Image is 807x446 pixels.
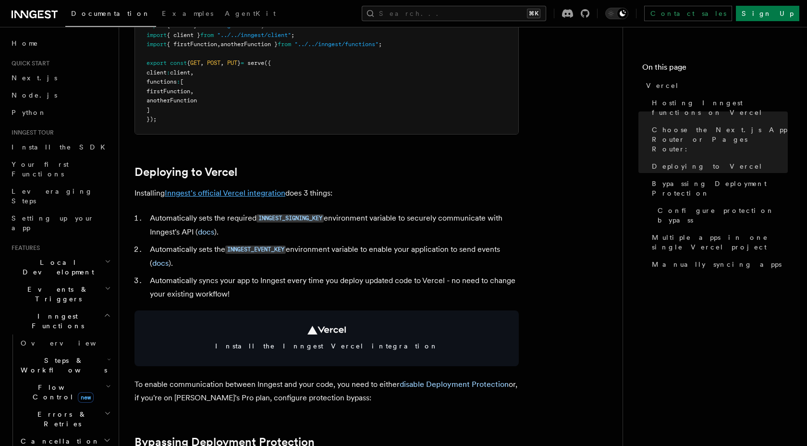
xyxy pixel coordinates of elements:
[648,121,788,158] a: Choose the Next.js App Router or Pages Router:
[162,10,213,17] span: Examples
[225,10,276,17] span: AgentKit
[190,88,194,95] span: ,
[78,392,94,403] span: new
[17,383,106,402] span: Flow Control
[134,378,519,405] p: To enable communication between Inngest and your code, you need to either or, if you're on [PERSO...
[362,6,546,21] button: Search...⌘K
[190,60,200,66] span: GET
[198,227,214,236] a: docs
[291,32,294,38] span: ;
[152,259,169,268] a: docs
[294,41,379,48] span: "../../inngest/functions"
[8,281,113,308] button: Events & Triggers
[219,3,281,26] a: AgentKit
[225,245,286,254] a: INNGEST_EVENT_KEY
[642,62,788,77] h4: On this page
[646,81,679,90] span: Vercel
[642,77,788,94] a: Vercel
[644,6,732,21] a: Contact sales
[147,32,167,38] span: import
[8,308,113,334] button: Inngest Functions
[200,32,214,38] span: from
[217,41,220,48] span: ,
[147,211,519,239] li: Automatically sets the required environment variable to securely communicate with Inngest's API ( ).
[12,91,57,99] span: Node.js
[156,3,219,26] a: Examples
[190,69,194,76] span: ,
[8,254,113,281] button: Local Development
[12,109,47,116] span: Python
[12,214,94,232] span: Setting up your app
[227,60,237,66] span: PUT
[17,352,113,379] button: Steps & Workflows
[147,116,157,123] span: });
[147,274,519,301] li: Automatically syncs your app to Inngest every time you deploy updated code to Vercel - no need to...
[220,41,278,48] span: anotherFunction }
[241,60,244,66] span: =
[652,98,788,117] span: Hosting Inngest functions on Vercel
[648,175,788,202] a: Bypassing Deployment Protection
[17,436,100,446] span: Cancellation
[180,78,183,85] span: [
[278,41,291,48] span: from
[736,6,799,21] a: Sign Up
[134,165,237,179] a: Deploying to Vercel
[147,88,190,95] span: firstFunction
[652,233,788,252] span: Multiple apps in one single Vercel project
[17,409,104,429] span: Errors & Retries
[12,38,38,48] span: Home
[264,60,271,66] span: ({
[21,339,120,347] span: Overview
[147,243,519,270] li: Automatically sets the environment variable to enable your application to send events ( ).
[237,60,241,66] span: }
[8,87,113,104] a: Node.js
[8,285,105,304] span: Events & Triggers
[379,41,382,48] span: ;
[17,356,107,375] span: Steps & Workflows
[146,341,507,351] span: Install the Inngest Vercel integration
[527,9,540,18] kbd: ⌘K
[648,256,788,273] a: Manually syncing apps
[17,334,113,352] a: Overview
[8,104,113,121] a: Python
[648,94,788,121] a: Hosting Inngest functions on Vercel
[257,213,324,223] a: INNGEST_SIGNING_KEY
[652,260,782,269] span: Manually syncing apps
[8,210,113,236] a: Setting up your app
[605,8,628,19] button: Toggle dark mode
[170,60,187,66] span: const
[165,188,285,198] a: Inngest's official Vercel integration
[147,78,177,85] span: functions
[134,186,519,200] p: Installing does 3 things:
[8,311,104,331] span: Inngest Functions
[8,244,40,252] span: Features
[187,60,190,66] span: {
[257,214,324,223] code: INNGEST_SIGNING_KEY
[8,69,113,87] a: Next.js
[648,158,788,175] a: Deploying to Vercel
[220,60,224,66] span: ,
[8,60,49,67] span: Quick start
[648,229,788,256] a: Multiple apps in one single Vercel project
[8,258,105,277] span: Local Development
[652,161,763,171] span: Deploying to Vercel
[400,380,509,389] a: disable Deployment Protection
[225,246,286,254] code: INNGEST_EVENT_KEY
[247,60,264,66] span: serve
[17,379,113,406] button: Flow Controlnew
[170,69,190,76] span: client
[147,107,150,113] span: ]
[134,310,519,366] a: Install the Inngest Vercel integration
[65,3,156,27] a: Documentation
[8,138,113,156] a: Install the SDK
[12,187,93,205] span: Leveraging Steps
[167,69,170,76] span: :
[658,206,788,225] span: Configure protection bypass
[200,60,204,66] span: ,
[167,41,217,48] span: { firstFunction
[652,179,788,198] span: Bypassing Deployment Protection
[8,156,113,183] a: Your first Functions
[8,183,113,210] a: Leveraging Steps
[12,161,69,178] span: Your first Functions
[12,74,57,82] span: Next.js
